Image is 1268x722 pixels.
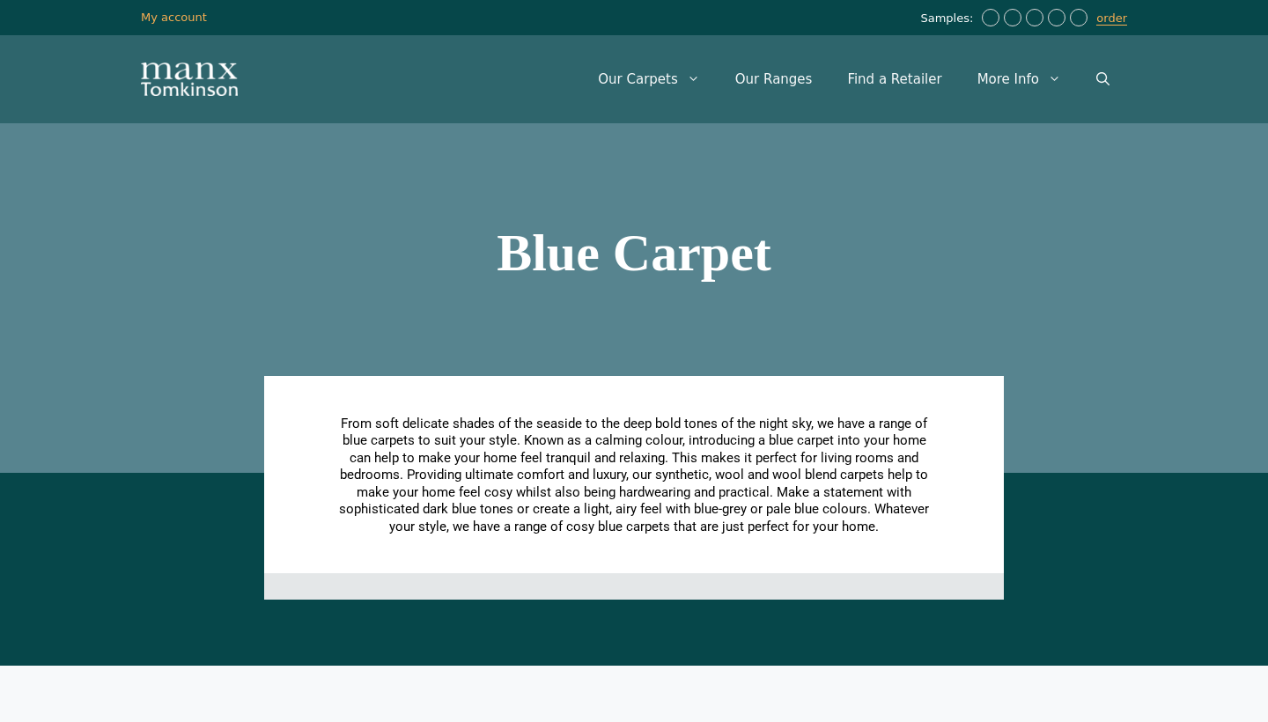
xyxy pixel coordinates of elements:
[580,53,1127,106] nav: Primary
[141,226,1127,279] h1: Blue Carpet
[339,416,929,534] span: From soft delicate shades of the seaside to the deep bold tones of the night sky, we have a range...
[829,53,959,106] a: Find a Retailer
[718,53,830,106] a: Our Ranges
[1096,11,1127,26] a: order
[141,63,238,96] img: Manx Tomkinson
[960,53,1079,106] a: More Info
[141,11,207,24] a: My account
[1079,53,1127,106] a: Open Search Bar
[920,11,977,26] span: Samples:
[580,53,718,106] a: Our Carpets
